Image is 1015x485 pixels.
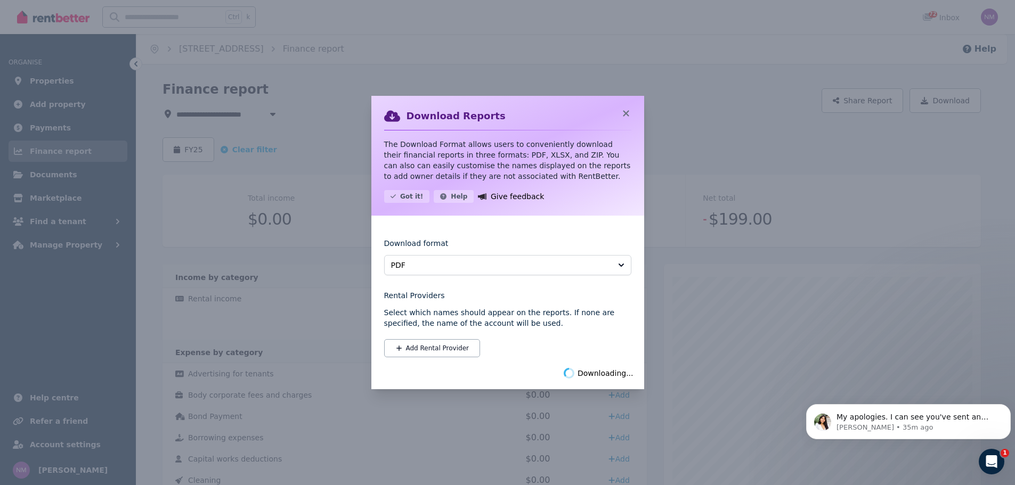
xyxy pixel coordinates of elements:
[384,290,631,301] legend: Rental Providers
[384,339,480,357] button: Add Rental Provider
[391,260,610,270] span: PDF
[478,190,544,203] a: Give feedback
[802,382,1015,456] iframe: Intercom notifications message
[384,139,631,182] p: The Download Format allows users to conveniently download their financial reports in three format...
[578,368,634,379] span: Downloading...
[407,109,506,124] h2: Download Reports
[434,190,474,203] button: Help
[384,307,631,328] p: Select which names should appear on the reports. If none are specified, the name of the account w...
[1001,449,1009,457] span: 1
[384,238,449,255] label: Download format
[384,255,631,275] button: PDF
[979,449,1004,474] iframe: Intercom live chat
[384,190,430,203] button: Got it!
